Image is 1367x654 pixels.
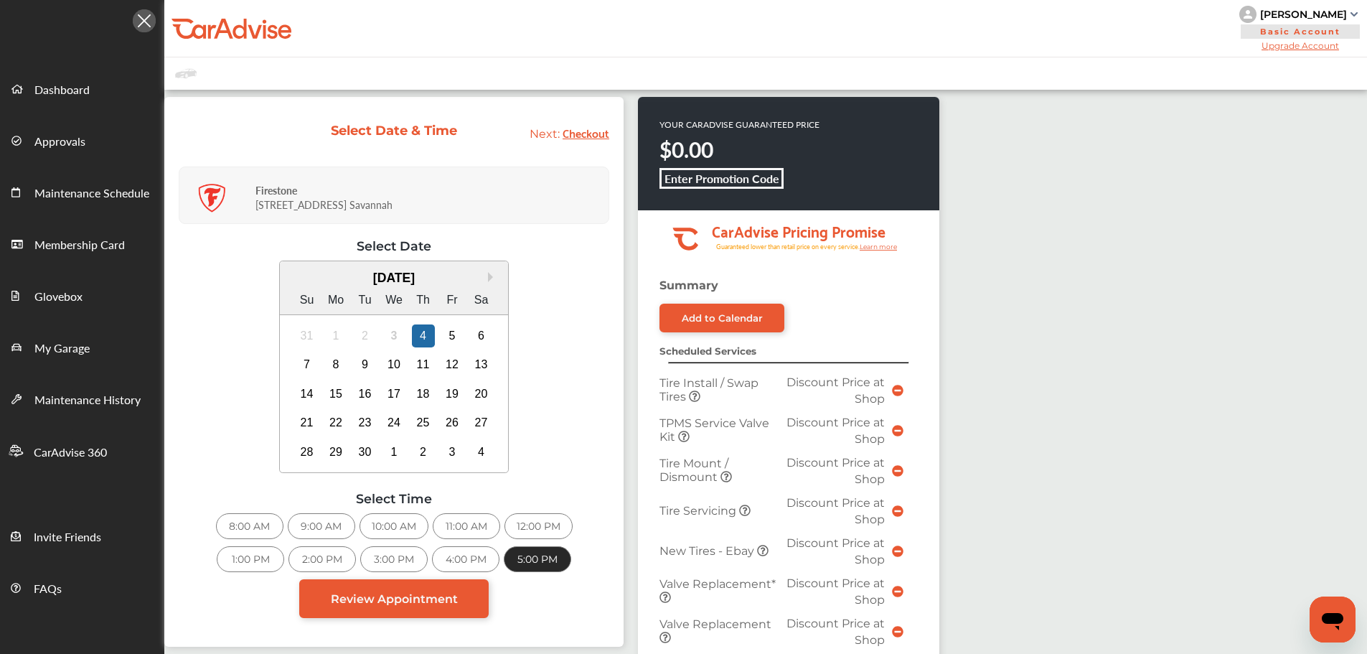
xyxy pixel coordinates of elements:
[296,353,319,376] div: Choose Sunday, September 7th, 2025
[441,441,464,464] div: Choose Friday, October 3rd, 2025
[659,416,769,444] span: TPMS Service Valve Kit
[712,218,886,243] tspan: CarAdvise Pricing Promise
[299,579,489,618] a: Review Appointment
[354,353,377,376] div: Choose Tuesday, September 9th, 2025
[470,441,493,464] div: Choose Saturday, October 4th, 2025
[382,289,405,312] div: We
[1,62,164,114] a: Dashboard
[659,304,784,332] a: Add to Calendar
[324,383,347,406] div: Choose Monday, September 15th, 2025
[659,345,756,357] strong: Scheduled Services
[488,272,498,282] button: Next Month
[432,546,499,572] div: 4:00 PM
[354,324,377,347] div: Not available Tuesday, September 2nd, 2025
[354,441,377,464] div: Choose Tuesday, September 30th, 2025
[331,592,458,606] span: Review Appointment
[324,324,347,347] div: Not available Monday, September 1st, 2025
[1,114,164,166] a: Approvals
[412,324,435,347] div: Choose Thursday, September 4th, 2025
[175,65,197,83] img: placeholder_car.fcab19be.svg
[34,133,85,151] span: Approvals
[197,184,226,212] img: logo-firestone.png
[786,576,885,607] span: Discount Price at Shop
[34,580,62,599] span: FAQs
[659,457,728,484] span: Tire Mount / Dismount
[659,577,776,591] span: Valve Replacement*
[786,416,885,446] span: Discount Price at Shop
[504,513,573,539] div: 12:00 PM
[441,411,464,434] div: Choose Friday, September 26th, 2025
[179,491,609,506] div: Select Time
[255,183,297,197] strong: Firestone
[433,513,500,539] div: 11:00 AM
[1241,24,1360,39] span: Basic Account
[412,383,435,406] div: Choose Thursday, September 18th, 2025
[682,312,763,324] div: Add to Calendar
[296,324,319,347] div: Not available Sunday, August 31st, 2025
[296,411,319,434] div: Choose Sunday, September 21st, 2025
[324,289,347,312] div: Mo
[1310,597,1356,643] iframe: Button to launch messaging window
[34,444,107,462] span: CarAdvise 360
[860,243,898,251] tspan: Learn more
[659,617,771,631] span: Valve Replacement
[441,353,464,376] div: Choose Friday, September 12th, 2025
[382,441,405,464] div: Choose Wednesday, October 1st, 2025
[382,411,405,434] div: Choose Wednesday, September 24th, 2025
[659,376,758,403] span: Tire Install / Swap Tires
[441,289,464,312] div: Fr
[34,391,141,410] span: Maintenance History
[1260,8,1347,21] div: [PERSON_NAME]
[664,170,779,187] b: Enter Promotion Code
[1239,6,1256,23] img: knH8PDtVvWoAbQRylUukY18CTiRevjo20fAtgn5MLBQj4uumYvk2MzTtcAIzfGAtb1XOLVMAvhLuqoNAbL4reqehy0jehNKdM...
[1,373,164,424] a: Maintenance History
[382,324,405,347] div: Not available Wednesday, September 3rd, 2025
[330,123,459,139] div: Select Date & Time
[412,441,435,464] div: Choose Thursday, October 2nd, 2025
[470,353,493,376] div: Choose Saturday, September 13th, 2025
[786,456,885,486] span: Discount Price at Shop
[217,546,284,572] div: 1:00 PM
[470,289,493,312] div: Sa
[382,383,405,406] div: Choose Wednesday, September 17th, 2025
[133,9,156,32] img: Icon.5fd9dcc7.svg
[1,166,164,218] a: Maintenance Schedule
[179,238,609,253] div: Select Date
[34,81,90,100] span: Dashboard
[216,513,283,539] div: 8:00 AM
[659,279,718,292] strong: Summary
[786,536,885,566] span: Discount Price at Shop
[530,127,609,141] a: Next: Checkout
[412,353,435,376] div: Choose Thursday, September 11th, 2025
[324,353,347,376] div: Choose Monday, September 8th, 2025
[292,321,496,467] div: month 2025-09
[296,441,319,464] div: Choose Sunday, September 28th, 2025
[354,411,377,434] div: Choose Tuesday, September 23rd, 2025
[324,441,347,464] div: Choose Monday, September 29th, 2025
[441,324,464,347] div: Choose Friday, September 5th, 2025
[34,288,83,307] span: Glovebox
[288,513,355,539] div: 9:00 AM
[382,353,405,376] div: Choose Wednesday, September 10th, 2025
[296,383,319,406] div: Choose Sunday, September 14th, 2025
[659,134,713,164] strong: $0.00
[360,513,428,539] div: 10:00 AM
[716,242,860,251] tspan: Guaranteed lower than retail price on every service.
[659,504,739,518] span: Tire Servicing
[470,383,493,406] div: Choose Saturday, September 20th, 2025
[786,617,885,647] span: Discount Price at Shop
[786,375,885,406] span: Discount Price at Shop
[1239,40,1361,51] span: Upgrade Account
[504,546,571,572] div: 5:00 PM
[1,218,164,269] a: Membership Card
[288,546,356,572] div: 2:00 PM
[470,324,493,347] div: Choose Saturday, September 6th, 2025
[324,411,347,434] div: Choose Monday, September 22nd, 2025
[34,528,101,547] span: Invite Friends
[1,269,164,321] a: Glovebox
[1350,12,1358,17] img: sCxJUJ+qAmfqhQGDUl18vwLg4ZYJ6CxN7XmbOMBAAAAAElFTkSuQmCC
[659,118,819,131] p: YOUR CARADVISE GUARANTEED PRICE
[34,184,149,203] span: Maintenance Schedule
[354,383,377,406] div: Choose Tuesday, September 16th, 2025
[360,546,428,572] div: 3:00 PM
